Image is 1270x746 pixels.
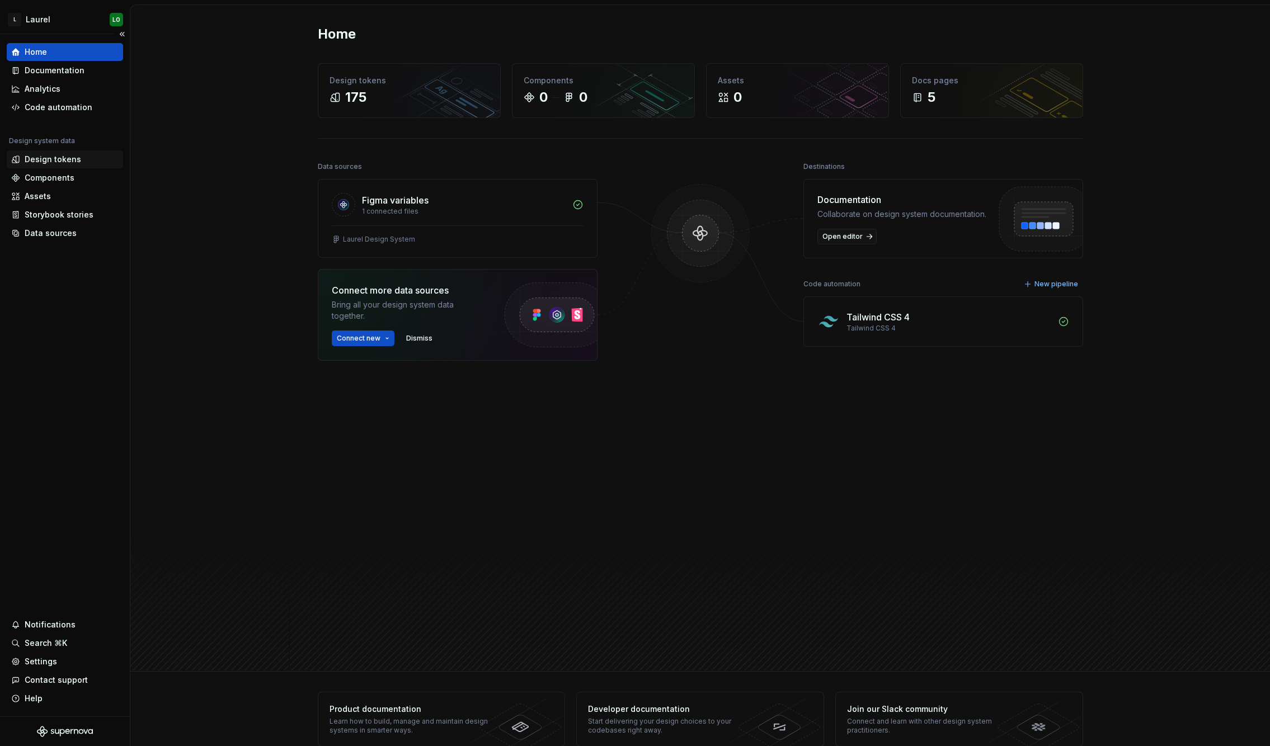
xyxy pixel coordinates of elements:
[706,63,889,118] a: Assets0
[588,703,751,715] div: Developer documentation
[817,229,877,244] a: Open editor
[332,284,483,297] div: Connect more data sources
[7,62,123,79] a: Documentation
[1034,280,1078,289] span: New pipeline
[7,634,123,652] button: Search ⌘K
[2,7,128,31] button: LLaurelLO
[25,228,77,239] div: Data sources
[318,25,356,43] h2: Home
[401,330,438,346] button: Dismiss
[7,690,123,707] button: Help
[406,334,432,343] span: Dismiss
[579,88,587,106] div: 0
[362,207,566,216] div: 1 connected files
[25,638,67,649] div: Search ⌘K
[25,83,60,95] div: Analytics
[524,75,683,86] div: Components
[803,276,860,292] div: Code automation
[7,671,123,689] button: Contact support
[25,46,47,58] div: Home
[7,80,123,98] a: Analytics
[25,209,93,220] div: Storybook stories
[343,235,415,244] div: Laurel Design System
[25,102,92,113] div: Code automation
[803,159,845,174] div: Destinations
[330,717,492,735] div: Learn how to build, manage and maintain design systems in smarter ways.
[1020,276,1083,292] button: New pipeline
[25,693,43,704] div: Help
[345,88,366,106] div: 175
[512,63,695,118] a: Components00
[7,224,123,242] a: Data sources
[7,98,123,116] a: Code automation
[330,75,489,86] div: Design tokens
[539,88,548,106] div: 0
[332,330,394,346] button: Connect new
[25,65,84,76] div: Documentation
[25,619,76,630] div: Notifications
[318,63,501,118] a: Design tokens175
[718,75,877,86] div: Assets
[26,14,50,25] div: Laurel
[846,310,910,324] div: Tailwind CSS 4
[7,150,123,168] a: Design tokens
[332,299,483,322] div: Bring all your design system data together.
[337,334,380,343] span: Connect new
[817,209,986,220] div: Collaborate on design system documentation.
[7,187,123,205] a: Assets
[112,15,120,24] div: LO
[25,674,88,686] div: Contact support
[733,88,742,106] div: 0
[25,656,57,667] div: Settings
[330,703,492,715] div: Product documentation
[7,616,123,634] button: Notifications
[817,193,986,206] div: Documentation
[318,179,598,258] a: Figma variables1 connected filesLaurel Design System
[847,703,1010,715] div: Join our Slack community
[847,717,1010,735] div: Connect and learn with other design system practitioners.
[822,232,863,241] span: Open editor
[912,75,1071,86] div: Docs pages
[846,324,1051,333] div: Tailwind CSS 4
[928,88,935,106] div: 5
[588,717,751,735] div: Start delivering your design choices to your codebases right away.
[7,43,123,61] a: Home
[900,63,1083,118] a: Docs pages5
[7,206,123,224] a: Storybook stories
[25,154,81,165] div: Design tokens
[25,172,74,183] div: Components
[8,13,21,26] div: L
[7,169,123,187] a: Components
[25,191,51,202] div: Assets
[362,193,429,207] div: Figma variables
[7,653,123,671] a: Settings
[114,26,130,42] button: Collapse sidebar
[318,159,362,174] div: Data sources
[9,136,75,145] div: Design system data
[37,726,93,737] svg: Supernova Logo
